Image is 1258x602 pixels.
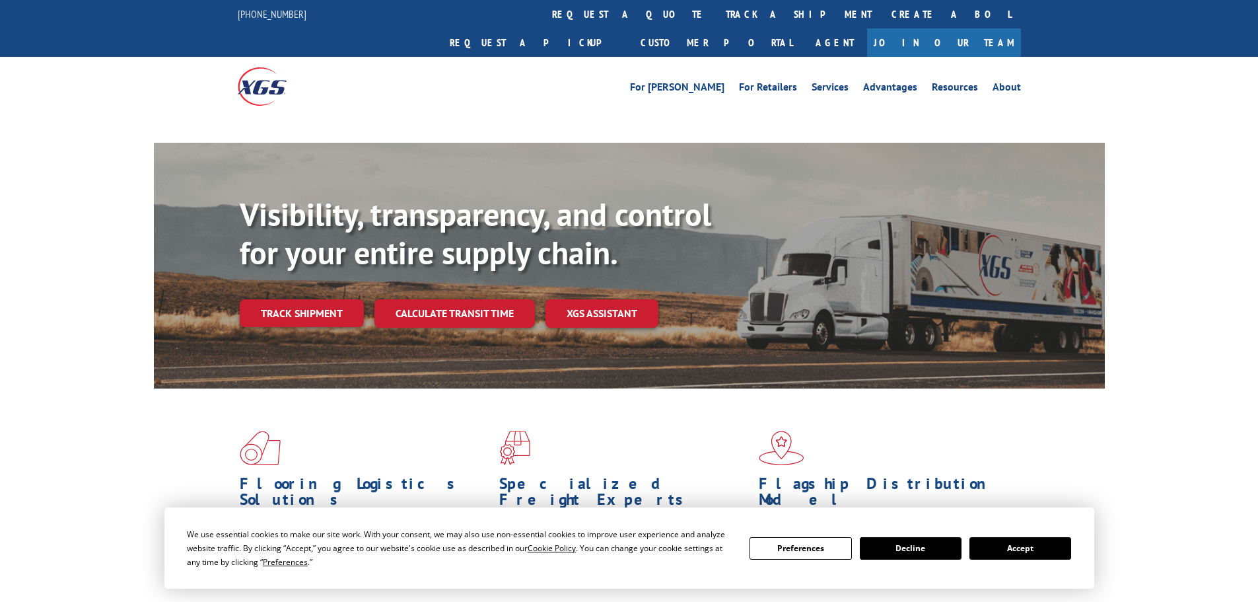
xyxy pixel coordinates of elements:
[860,537,961,560] button: Decline
[545,299,658,328] a: XGS ASSISTANT
[812,82,849,96] a: Services
[867,28,1021,57] a: Join Our Team
[993,82,1021,96] a: About
[499,431,530,465] img: xgs-icon-focused-on-flooring-red
[750,537,851,560] button: Preferences
[240,431,281,465] img: xgs-icon-total-supply-chain-intelligence-red
[440,28,631,57] a: Request a pickup
[932,82,978,96] a: Resources
[630,82,724,96] a: For [PERSON_NAME]
[374,299,535,328] a: Calculate transit time
[802,28,867,57] a: Agent
[739,82,797,96] a: For Retailers
[759,431,804,465] img: xgs-icon-flagship-distribution-model-red
[528,543,576,554] span: Cookie Policy
[499,476,749,514] h1: Specialized Freight Experts
[631,28,802,57] a: Customer Portal
[863,82,917,96] a: Advantages
[187,527,734,569] div: We use essential cookies to make our site work. With your consent, we may also use non-essential ...
[164,508,1094,589] div: Cookie Consent Prompt
[240,476,489,514] h1: Flooring Logistics Solutions
[969,537,1071,560] button: Accept
[759,476,1008,514] h1: Flagship Distribution Model
[240,299,364,327] a: Track shipment
[263,556,308,568] span: Preferences
[238,7,306,20] a: [PHONE_NUMBER]
[240,194,711,273] b: Visibility, transparency, and control for your entire supply chain.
